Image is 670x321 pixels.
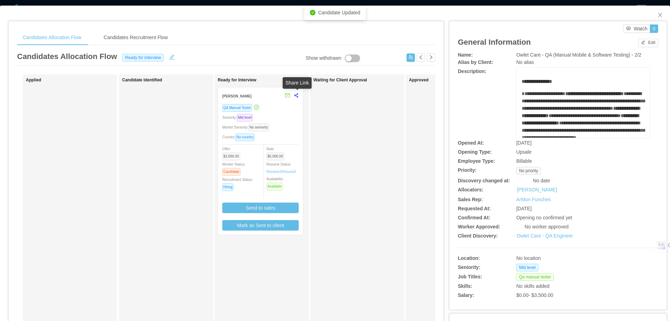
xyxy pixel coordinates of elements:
span: Owlet Care - QA (Manual Mobile & Software Testing) - 2/2 [516,52,641,58]
span: Mid level [516,264,538,271]
a: Resume2 [281,169,296,174]
div: No location [516,255,616,262]
div: rdw-wrapper [516,68,650,138]
b: Priority: [458,167,477,173]
b: Alias by Client: [458,59,493,65]
span: Mid level [237,114,253,122]
b: Location: [458,255,480,261]
span: Market Seniority: [222,125,272,129]
span: QA Manual Tester [222,104,252,112]
h1: Applied [26,78,124,83]
a: Owlet Care - QA Engineer [516,233,573,239]
span: Seniority: [222,116,255,119]
span: share-alt [294,93,299,98]
article: General Information [458,36,531,48]
button: icon: left [417,53,425,62]
b: Sales Rep: [458,197,483,202]
span: Available [267,183,283,190]
span: No alias [516,59,534,65]
span: Offer: [222,147,243,158]
div: Candidates Allocation Flow [17,30,87,45]
button: icon: editEdit [638,39,658,47]
button: icon: eyeWatch [623,24,650,33]
span: No worker approved [524,224,568,229]
b: Seniority: [458,264,481,270]
span: Billable [516,158,532,164]
span: No seniority [248,124,269,131]
b: Confirmed At: [458,215,490,220]
b: Opening Type: [458,149,492,155]
span: [DATE] [516,140,531,146]
div: rdw-editor [522,78,645,148]
span: Upsale [516,149,531,155]
b: Allocators: [458,187,483,192]
button: Close [650,6,670,25]
span: Opening no confirmed yet [516,215,572,220]
a: icon: check-circle [253,104,260,110]
h1: Waiting for Client Approval [313,78,411,83]
h1: Ready for Interview [218,78,315,83]
button: Send to sales [222,203,299,213]
b: Worker Approved: [458,224,500,229]
div: Share Link [283,77,312,89]
b: Salary: [458,292,474,298]
span: Ready for interview [122,54,164,61]
a: [PERSON_NAME] [517,186,557,194]
span: Worker Status: [222,162,245,174]
span: Resume Status: [267,162,297,174]
span: Rate [267,147,287,158]
b: Discovery changed at: [458,178,510,183]
b: Skills: [458,283,472,289]
button: icon: right [427,53,435,62]
a: Resume1 [267,169,282,174]
a: ArMon Funches [516,197,551,202]
b: Client Discovery: [458,233,498,239]
article: Candidates Allocation Flow [17,51,117,62]
span: Hiring [222,183,233,191]
div: Candidates Recruitment Flow [98,30,173,45]
span: $3,000.00 [222,153,240,160]
h1: Candidate Identified [122,78,220,83]
button: icon: usergroup-add [407,53,415,62]
span: [DATE] [516,206,531,211]
button: mail [281,90,290,101]
span: $5,000.00 [267,153,284,160]
span: Recruitment Status: [222,178,253,189]
span: Country: [222,135,257,139]
b: Name: [458,52,473,58]
button: Mark as Sent to client [222,220,299,231]
h1: Approved [409,78,507,83]
span: No country [236,133,254,141]
span: No date [533,178,550,183]
b: Job Titles: [458,274,482,279]
i: icon: close [657,12,663,18]
span: Qa manual tester [516,273,554,281]
b: Opened At: [458,140,484,146]
div: Show withdrawn [306,54,341,62]
span: No skills added [516,283,549,289]
span: Candidate [222,168,240,176]
i: icon: check-circle [310,10,315,15]
b: Description: [458,68,486,74]
span: Candidate Updated [318,10,360,15]
strong: [PERSON_NAME] [222,94,252,98]
i: icon: check-circle [254,105,259,110]
b: Employee Type: [458,158,495,164]
b: Requested At: [458,206,491,211]
button: 0 [650,24,658,33]
span: Availability: [267,177,285,188]
span: No priority [516,167,541,175]
button: icon: edit [166,53,178,60]
span: $0.00 - $3,500.00 [516,292,553,298]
